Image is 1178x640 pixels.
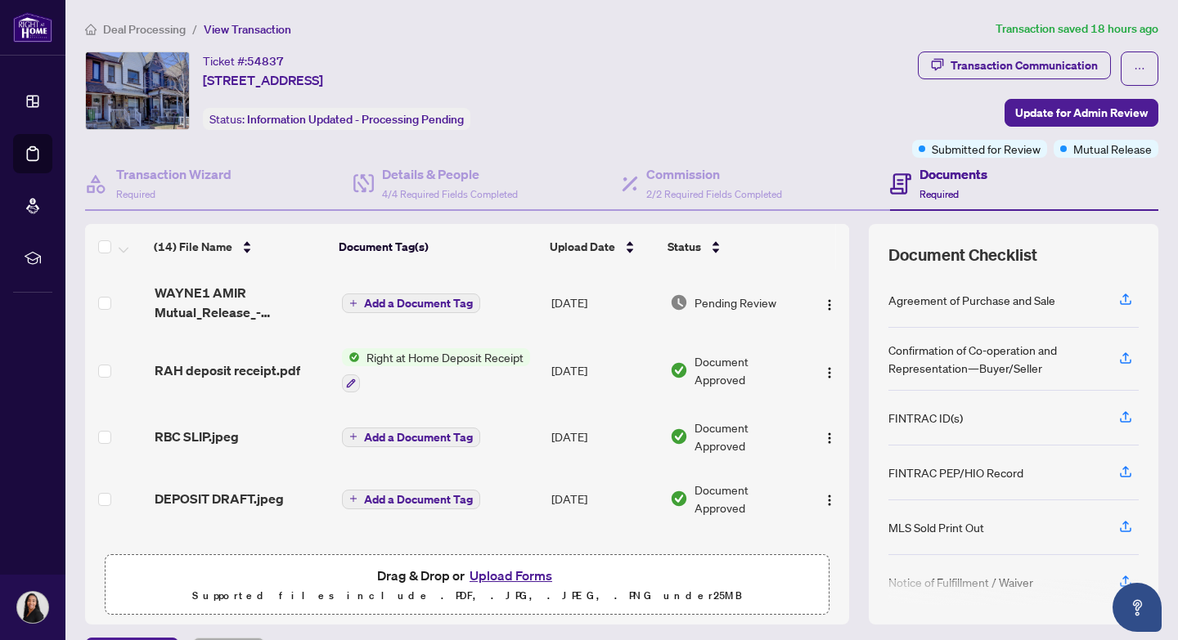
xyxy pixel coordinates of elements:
[364,432,473,443] span: Add a Document Tag
[670,361,688,379] img: Document Status
[382,164,518,184] h4: Details & People
[155,543,329,582] span: 82 [GEOGRAPHIC_DATA] - DEPOSIT SLIP.jpeg
[103,22,186,37] span: Deal Processing
[155,489,284,508] span: DEPOSIT DRAFT.jpeg
[342,293,480,314] button: Add a Document Tag
[85,24,97,35] span: home
[342,293,480,313] button: Add a Document Tag
[646,164,782,184] h4: Commission
[154,238,232,256] span: (14) File Name
[695,481,802,517] span: Document Approved
[545,405,664,468] td: [DATE]
[332,224,544,270] th: Document Tag(s)
[17,592,48,623] img: Profile Icon
[342,488,480,509] button: Add a Document Tag
[155,427,239,446] span: RBC SLIP.jpeg
[951,52,1098,78] div: Transaction Communication
[550,238,615,256] span: Upload Date
[695,293,776,311] span: Pending Review
[888,518,984,536] div: MLS Sold Print Out
[1113,583,1162,632] button: Open asap
[823,298,836,311] img: Logo
[155,283,329,322] span: WAYNE1 AMIR Mutual_Release_-_Agreement_of_Purchase_and_Sale_-_PropTx-[PERSON_NAME].pdf
[661,224,803,270] th: Status
[545,270,664,335] td: [DATE]
[919,188,959,200] span: Required
[349,495,357,503] span: plus
[342,348,360,366] img: Status Icon
[115,586,819,606] p: Supported files include .PDF, .JPG, .JPEG, .PNG under 25 MB
[1134,63,1145,74] span: ellipsis
[816,486,843,512] button: Logo
[364,298,473,309] span: Add a Document Tag
[377,565,557,586] span: Drag & Drop or
[823,366,836,379] img: Logo
[247,112,464,127] span: Information Updated - Processing Pending
[918,51,1111,79] button: Transaction Communication
[204,22,291,37] span: View Transaction
[668,238,701,256] span: Status
[996,20,1158,38] article: Transaction saved 18 hours ago
[349,432,357,441] span: plus
[545,335,664,405] td: [DATE]
[116,164,232,184] h4: Transaction Wizard
[545,468,664,530] td: [DATE]
[646,188,782,200] span: 2/2 Required Fields Completed
[349,299,357,307] span: plus
[360,348,530,366] span: Right at Home Deposit Receipt
[695,418,802,454] span: Document Approved
[888,244,1037,266] span: Document Checklist
[203,108,470,130] div: Status:
[823,494,836,507] img: Logo
[342,490,480,509] button: Add a Document Tag
[203,70,323,90] span: [STREET_ADDRESS]
[106,555,829,615] span: Drag & Drop orUpload FormsSupported files include .PDF, .JPG, .JPEG, .PNG under25MB
[147,224,332,270] th: (14) File Name
[364,494,473,505] span: Add a Document Tag
[670,293,688,311] img: Document Status
[919,164,987,184] h4: Documents
[888,573,1033,591] div: Notice of Fulfillment / Waiver
[888,291,1055,309] div: Agreement of Purchase and Sale
[342,427,480,447] button: Add a Document Tag
[155,360,300,380] span: RAH deposit receipt.pdf
[247,54,284,69] span: 54837
[1073,140,1152,158] span: Mutual Release
[192,20,197,38] li: /
[888,463,1023,481] div: FINTRAC PEP/HIO Record
[465,565,557,586] button: Upload Forms
[816,423,843,450] button: Logo
[545,530,664,595] td: [DATE]
[382,188,518,200] span: 4/4 Required Fields Completed
[1015,100,1148,126] span: Update for Admin Review
[932,140,1041,158] span: Submitted for Review
[203,51,284,70] div: Ticket #:
[888,409,963,427] div: FINTRAC ID(s)
[543,224,661,270] th: Upload Date
[670,490,688,508] img: Document Status
[695,352,802,388] span: Document Approved
[670,427,688,445] img: Document Status
[13,12,52,43] img: logo
[342,348,530,392] button: Status IconRight at Home Deposit Receipt
[86,52,189,129] img: IMG-W12347814_1.jpg
[823,432,836,445] img: Logo
[816,289,843,316] button: Logo
[342,426,480,447] button: Add a Document Tag
[816,357,843,383] button: Logo
[888,341,1099,377] div: Confirmation of Co-operation and Representation—Buyer/Seller
[116,188,155,200] span: Required
[1005,99,1158,127] button: Update for Admin Review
